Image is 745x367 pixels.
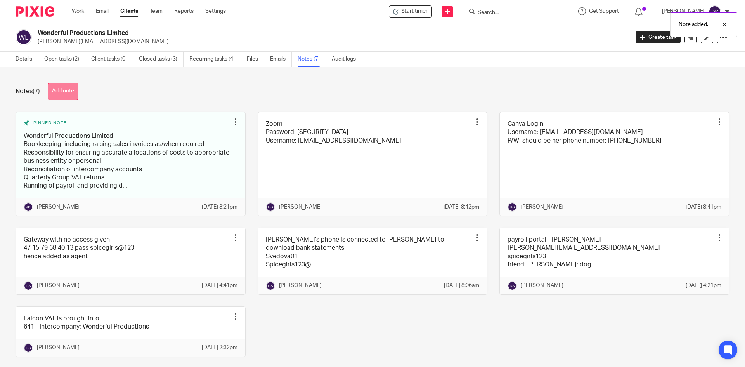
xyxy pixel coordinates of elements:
img: Pixie [16,6,54,17]
h1: Notes [16,87,40,96]
img: svg%3E [508,202,517,212]
span: (7) [33,88,40,94]
a: Settings [205,7,226,15]
p: [PERSON_NAME] [37,203,80,211]
a: Recurring tasks (4) [189,52,241,67]
p: [PERSON_NAME] [37,282,80,289]
div: Wonderful Productions Limited [389,5,432,18]
img: svg%3E [16,29,32,45]
p: [DATE] 8:06am [444,282,479,289]
button: Add note [48,83,78,100]
p: [DATE] 4:21pm [686,282,721,289]
a: Client tasks (0) [91,52,133,67]
img: svg%3E [24,281,33,290]
a: Files [247,52,264,67]
img: svg%3E [709,5,721,18]
a: Reports [174,7,194,15]
p: Note added. [679,21,708,28]
a: Emails [270,52,292,67]
p: [PERSON_NAME][EMAIL_ADDRESS][DOMAIN_NAME] [38,38,624,45]
a: Closed tasks (3) [139,52,184,67]
div: Pinned note [24,120,230,126]
p: [DATE] 8:41pm [686,203,721,211]
img: svg%3E [266,202,275,212]
a: Clients [120,7,138,15]
a: Create task [636,31,681,43]
img: svg%3E [508,281,517,290]
h2: Wonderful Productions Limited [38,29,507,37]
p: [PERSON_NAME] [37,344,80,351]
p: [DATE] 2:32pm [202,344,237,351]
p: [DATE] 3:21pm [202,203,237,211]
a: Details [16,52,38,67]
a: Email [96,7,109,15]
a: Work [72,7,84,15]
p: [PERSON_NAME] [521,203,563,211]
p: [DATE] 4:41pm [202,282,237,289]
a: Notes (7) [298,52,326,67]
p: [PERSON_NAME] [521,282,563,289]
a: Team [150,7,163,15]
p: [PERSON_NAME] [279,203,322,211]
img: svg%3E [24,343,33,353]
a: Audit logs [332,52,362,67]
p: [PERSON_NAME] [279,282,322,289]
img: svg%3E [24,202,33,212]
a: Open tasks (2) [44,52,85,67]
p: [DATE] 8:42pm [444,203,479,211]
img: svg%3E [266,281,275,290]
